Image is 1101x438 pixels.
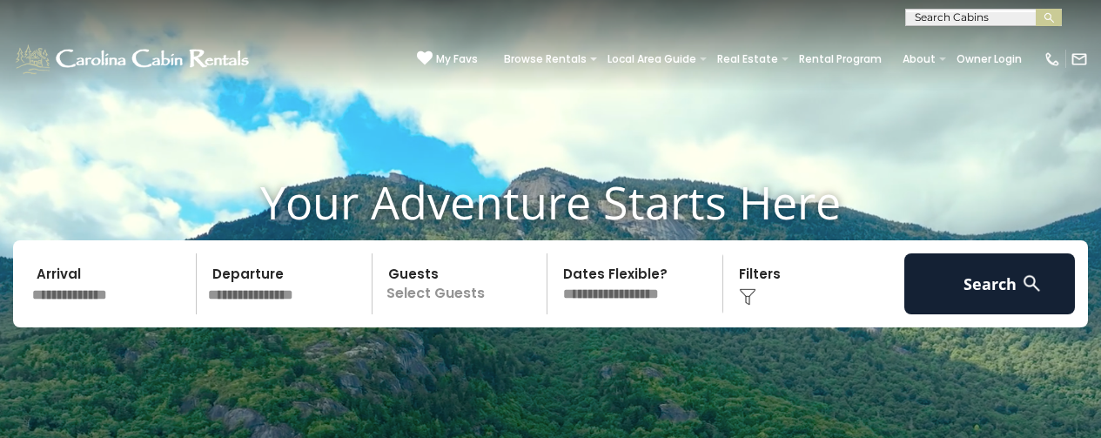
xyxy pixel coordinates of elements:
[495,47,595,71] a: Browse Rentals
[739,288,756,306] img: filter--v1.png
[13,42,254,77] img: White-1-1-2.png
[378,253,547,314] p: Select Guests
[790,47,890,71] a: Rental Program
[417,51,478,68] a: My Favs
[13,175,1088,229] h1: Your Adventure Starts Here
[436,51,478,67] span: My Favs
[708,47,787,71] a: Real Estate
[894,47,944,71] a: About
[948,47,1031,71] a: Owner Login
[1044,51,1061,68] img: phone-regular-white.png
[599,47,705,71] a: Local Area Guide
[1071,51,1088,68] img: mail-regular-white.png
[904,253,1075,314] button: Search
[1021,273,1043,294] img: search-regular-white.png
